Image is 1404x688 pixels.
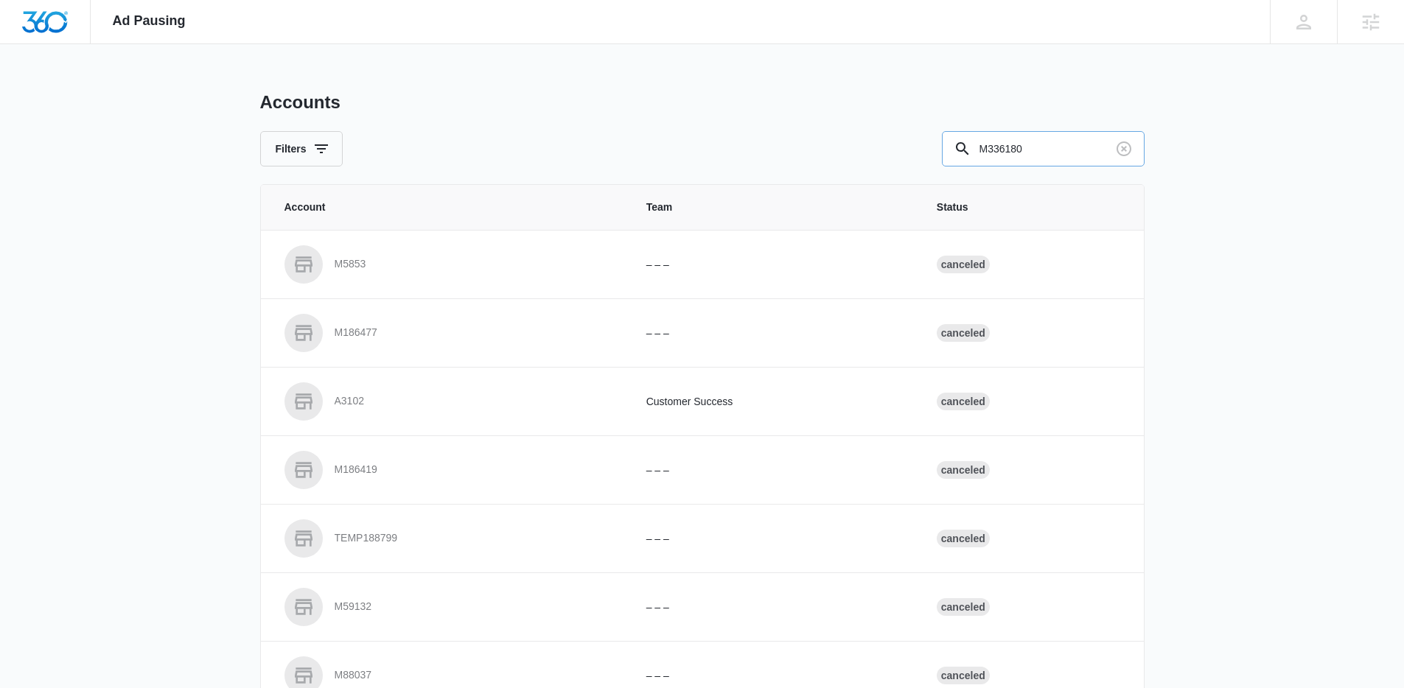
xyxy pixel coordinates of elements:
[335,326,377,340] p: M186477
[646,200,901,215] span: Team
[646,326,901,341] p: – – –
[646,257,901,273] p: – – –
[646,531,901,547] p: – – –
[646,394,901,410] p: Customer Success
[335,394,364,409] p: A3102
[937,324,990,342] div: Canceled
[284,314,611,352] a: M186477
[937,530,990,547] div: Canceled
[646,668,901,684] p: – – –
[335,668,372,683] p: M88037
[284,382,611,421] a: A3102
[937,256,990,273] div: Canceled
[646,463,901,478] p: – – –
[335,257,366,272] p: M5853
[284,245,611,284] a: M5853
[260,91,340,113] h1: Accounts
[942,131,1145,166] input: Search By Account Number
[937,461,990,479] div: Canceled
[937,667,990,684] div: Canceled
[937,200,1120,215] span: Status
[260,131,343,166] button: Filters
[284,200,611,215] span: Account
[335,531,398,546] p: TEMP188799
[284,588,611,626] a: M59132
[284,519,611,558] a: TEMP188799
[335,600,372,614] p: M59132
[284,451,611,489] a: M186419
[937,598,990,616] div: Canceled
[937,393,990,410] div: Canceled
[646,600,901,615] p: – – –
[113,13,186,29] span: Ad Pausing
[335,463,377,477] p: M186419
[1112,137,1136,161] button: Clear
